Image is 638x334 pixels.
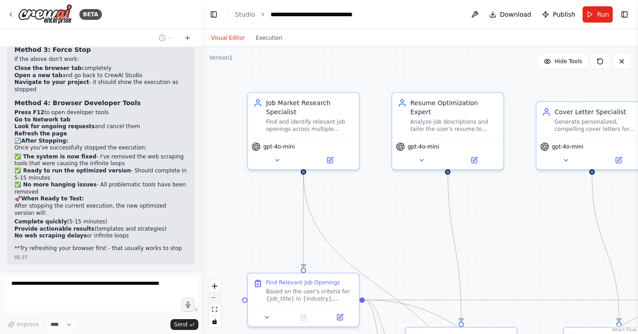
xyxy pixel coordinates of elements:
button: Download [486,6,535,23]
button: fit view [209,304,220,315]
li: and cancel them [14,123,188,130]
li: (5-15 minutes) [14,218,188,226]
strong: ✅ The system is now fixed [14,153,96,160]
button: No output available [285,312,323,323]
li: (templates and strategies) [14,226,188,233]
li: and go back to CrewAI Studio [14,72,188,79]
div: Job Market Research Specialist [266,98,353,116]
button: Switch to previous chat [155,32,177,43]
li: - All problematic tools have been removed [14,181,188,195]
div: React Flow controls [209,280,220,327]
g: Edge from 6c7306c6-068d-4f23-aa7b-5a12250a33de to 852ac2e9-1c72-4b26-a738-9447ca64047a [299,175,308,268]
nav: breadcrumb [235,10,372,19]
span: Improve [17,321,39,328]
button: Visual Editor [206,32,250,43]
div: Find Relevant Job OpeningsBased on the user's criteria for {job_title} in {industry}, located in ... [247,273,360,327]
p: After stopping the current execution, the new optimized version will: [14,203,188,217]
h2: 🔄 [14,138,188,145]
strong: After Stopping: [21,138,68,144]
button: Hide left sidebar [207,8,220,21]
div: Resume Optimization ExpertAnalyze job descriptions and tailor the user's resume to highlight the ... [391,92,504,170]
div: Analyze job descriptions and tailor the user's resume to highlight the most relevant experience, ... [410,118,498,133]
a: Studio [235,11,255,18]
button: Run [583,6,613,23]
g: Edge from 8b88afe9-125a-4384-83c1-69844ae629cb to ad381c3c-6551-4100-926b-fa22fb614768 [443,166,466,322]
span: Run [597,10,609,19]
button: toggle interactivity [209,315,220,327]
strong: Navigate to your project [14,79,89,85]
li: completely [14,65,188,72]
span: Publish [553,10,575,19]
strong: When Ready to Test: [21,195,84,202]
strong: Complete quickly [14,218,67,225]
div: Based on the user's criteria for {job_title} in {industry}, located in {location}, with salary ra... [266,288,353,302]
div: Version 1 [209,54,233,61]
strong: Press F12 [14,109,44,116]
button: Show right sidebar [618,8,631,21]
div: Find Relevant Job Openings [266,279,340,286]
button: Open in side panel [324,312,355,323]
span: Download [500,10,532,19]
li: - it should show the execution as stopped [14,79,188,93]
span: gpt-4o-mini [408,143,439,150]
p: If the above don't work: [14,56,188,63]
div: Resume Optimization Expert [410,98,498,116]
h2: 🚀 [14,195,188,203]
button: Open in side panel [304,155,355,166]
button: Send [170,319,198,330]
strong: Provide actionable results [14,226,95,232]
li: - Should complete in 5-15 minutes [14,167,188,181]
li: - I've removed the web scraping tools that were causing the infinite loops [14,153,188,167]
img: Logo [18,4,72,24]
g: Edge from f2878f8e-14a4-4c4b-a3d5-cdedccc03bf6 to 5b2ff604-fd39-4541-96e4-108081252c3f [588,175,624,322]
a: React Flow attribution [612,327,637,332]
strong: ✅ Ready to run the optimized version [14,167,131,174]
strong: Close the browser tab [14,65,82,71]
span: Send [174,321,188,328]
strong: ✅ No more hanging issues [14,181,96,188]
div: Job Market Research SpecialistFind and identify relevant job openings across multiple platforms b... [247,92,360,170]
button: Open in side panel [449,155,500,166]
div: 05:37 [14,254,188,261]
button: Start a new chat [180,32,195,43]
p: **Try refreshing your browser first - that usually works to stop [14,245,188,252]
strong: Method 3: Force Stop [14,46,91,53]
strong: No web scraping delays [14,232,87,239]
strong: Go to Network tab [14,116,70,123]
button: Publish [538,6,579,23]
p: Once you've successfully stopped the execution: [14,144,188,152]
span: gpt-4o-mini [552,143,583,150]
button: zoom in [209,280,220,292]
button: Hide Tools [538,54,588,69]
strong: Refresh the page [14,130,67,137]
span: Hide Tools [555,58,582,65]
div: BETA [79,9,102,20]
strong: Method 4: Browser Developer Tools [14,99,141,107]
li: to open developer tools [14,109,188,116]
strong: Look for ongoing requests [14,123,95,130]
div: Find and identify relevant job openings across multiple platforms based on user criteria includin... [266,118,353,133]
button: zoom out [209,292,220,304]
li: or infinite loops [14,232,188,240]
button: Execution [250,32,288,43]
button: Improve [4,319,43,330]
button: Click to speak your automation idea [181,298,195,311]
span: gpt-4o-mini [263,143,295,150]
strong: Open a new tab [14,72,62,79]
